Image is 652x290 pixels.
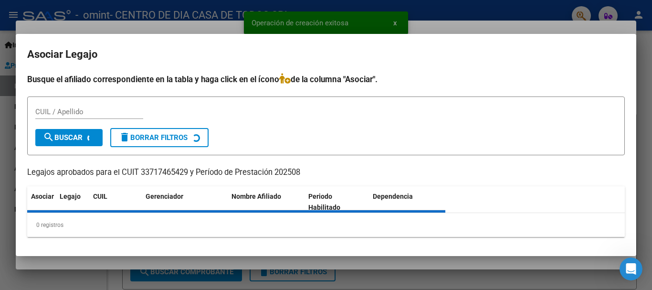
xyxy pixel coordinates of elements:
p: Legajos aprobados para el CUIT 33717465429 y Período de Prestación 202508 [27,167,625,179]
datatable-header-cell: Gerenciador [142,186,228,218]
span: CUIL [93,193,107,200]
span: Buscar [43,133,83,142]
mat-icon: search [43,131,54,143]
h4: Busque el afiliado correspondiente en la tabla y haga click en el ícono de la columna "Asociar". [27,73,625,86]
button: Buscar [35,129,103,146]
button: Borrar Filtros [110,128,209,147]
span: Legajo [60,193,81,200]
h2: Asociar Legajo [27,45,625,64]
span: Dependencia [373,193,413,200]
datatable-header-cell: Periodo Habilitado [305,186,369,218]
datatable-header-cell: CUIL [89,186,142,218]
iframe: Intercom live chat [620,258,642,280]
datatable-header-cell: Nombre Afiliado [228,186,305,218]
span: Borrar Filtros [119,133,188,142]
span: Asociar [31,193,54,200]
span: Nombre Afiliado [231,193,281,200]
span: Gerenciador [146,193,183,200]
datatable-header-cell: Legajo [56,186,89,218]
mat-icon: delete [119,131,130,143]
datatable-header-cell: Asociar [27,186,56,218]
datatable-header-cell: Dependencia [369,186,446,218]
span: Periodo Habilitado [308,193,340,211]
div: 0 registros [27,213,625,237]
